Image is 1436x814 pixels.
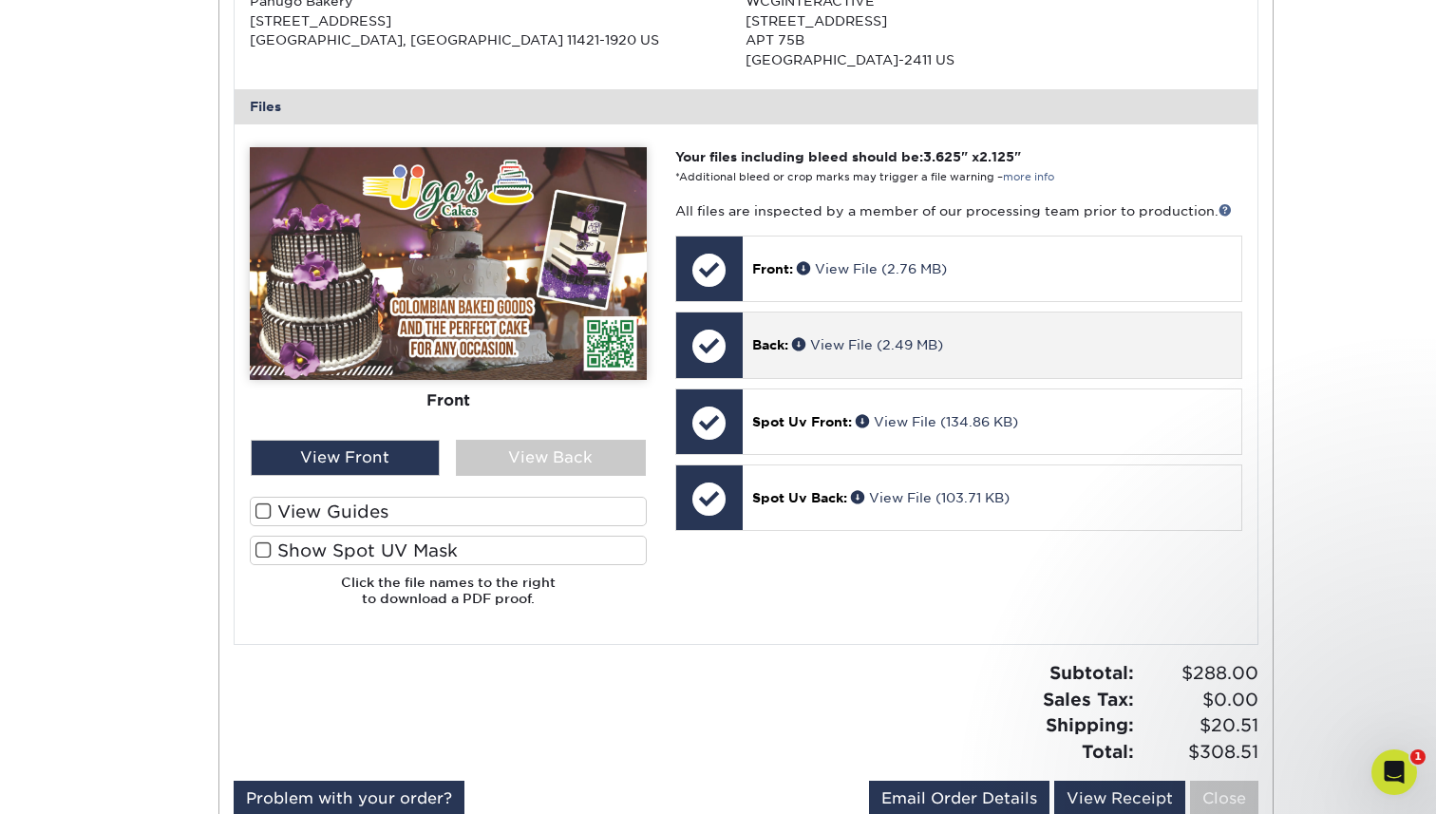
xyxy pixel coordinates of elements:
[851,490,1010,505] a: View File (103.71 KB)
[675,149,1021,164] strong: Your files including bleed should be: " x "
[1410,749,1426,765] span: 1
[856,414,1018,429] a: View File (134.86 KB)
[923,149,961,164] span: 3.625
[752,337,788,352] span: Back:
[235,89,1258,123] div: Files
[1140,660,1258,687] span: $288.00
[752,490,847,505] span: Spot Uv Back:
[792,337,943,352] a: View File (2.49 MB)
[1140,712,1258,739] span: $20.51
[250,379,647,421] div: Front
[1371,749,1417,795] iframe: Intercom live chat
[250,536,647,565] label: Show Spot UV Mask
[1046,714,1134,735] strong: Shipping:
[1043,689,1134,710] strong: Sales Tax:
[1003,171,1054,183] a: more info
[250,575,647,621] h6: Click the file names to the right to download a PDF proof.
[979,149,1014,164] span: 2.125
[752,414,852,429] span: Spot Uv Front:
[1082,741,1134,762] strong: Total:
[1049,662,1134,683] strong: Subtotal:
[250,497,647,526] label: View Guides
[251,440,441,476] div: View Front
[5,756,161,807] iframe: Google Customer Reviews
[456,440,646,476] div: View Back
[1140,739,1258,766] span: $308.51
[675,201,1242,220] p: All files are inspected by a member of our processing team prior to production.
[797,261,947,276] a: View File (2.76 MB)
[1140,687,1258,713] span: $0.00
[752,261,793,276] span: Front:
[675,171,1054,183] small: *Additional bleed or crop marks may trigger a file warning –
